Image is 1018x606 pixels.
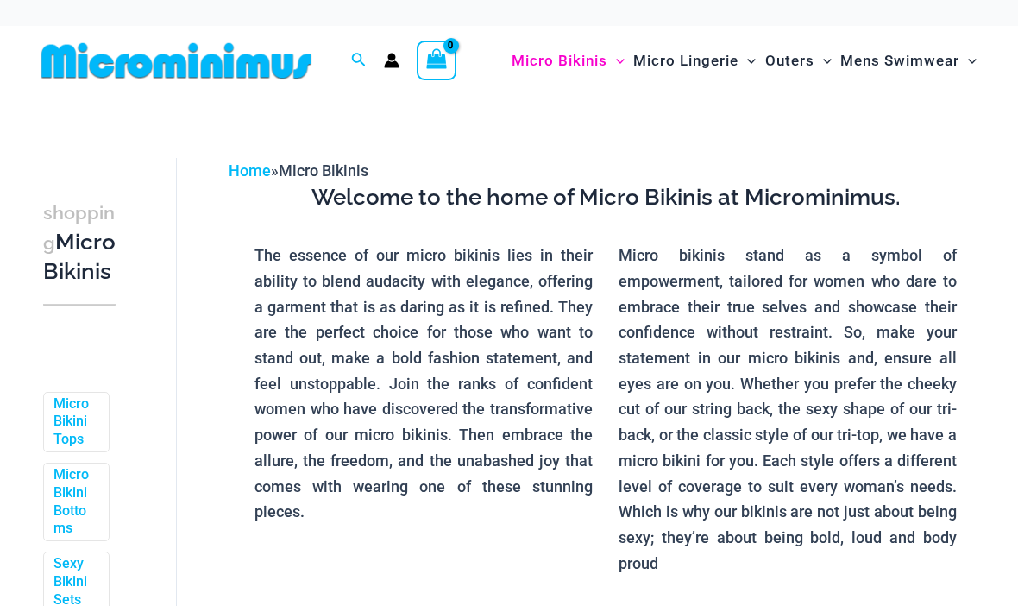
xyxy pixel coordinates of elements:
span: Menu Toggle [959,39,977,83]
p: Micro bikinis stand as a symbol of empowerment, tailored for women who dare to embrace their true... [619,243,957,576]
h3: Micro Bikinis [43,198,116,287]
span: » [229,161,368,180]
a: Micro LingerieMenu ToggleMenu Toggle [629,35,760,87]
a: Micro Bikini Bottoms [53,466,96,538]
h3: Welcome to the home of Micro Bikinis at Microminimus. [242,183,970,212]
span: Outers [765,39,814,83]
a: Account icon link [384,53,399,68]
span: Menu Toggle [738,39,756,83]
a: OutersMenu ToggleMenu Toggle [761,35,836,87]
span: Micro Bikinis [512,39,607,83]
a: Micro BikinisMenu ToggleMenu Toggle [507,35,629,87]
span: Menu Toggle [607,39,625,83]
a: View Shopping Cart, empty [417,41,456,80]
nav: Site Navigation [505,32,983,90]
span: Menu Toggle [814,39,832,83]
span: Micro Bikinis [279,161,368,180]
a: Mens SwimwearMenu ToggleMenu Toggle [836,35,981,87]
span: Micro Lingerie [633,39,738,83]
a: Home [229,161,271,180]
span: shopping [43,202,115,254]
span: Mens Swimwear [840,39,959,83]
a: Search icon link [351,50,367,72]
p: The essence of our micro bikinis lies in their ability to blend audacity with elegance, offering ... [255,243,593,525]
img: MM SHOP LOGO FLAT [35,41,318,80]
a: Micro Bikini Tops [53,395,96,449]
